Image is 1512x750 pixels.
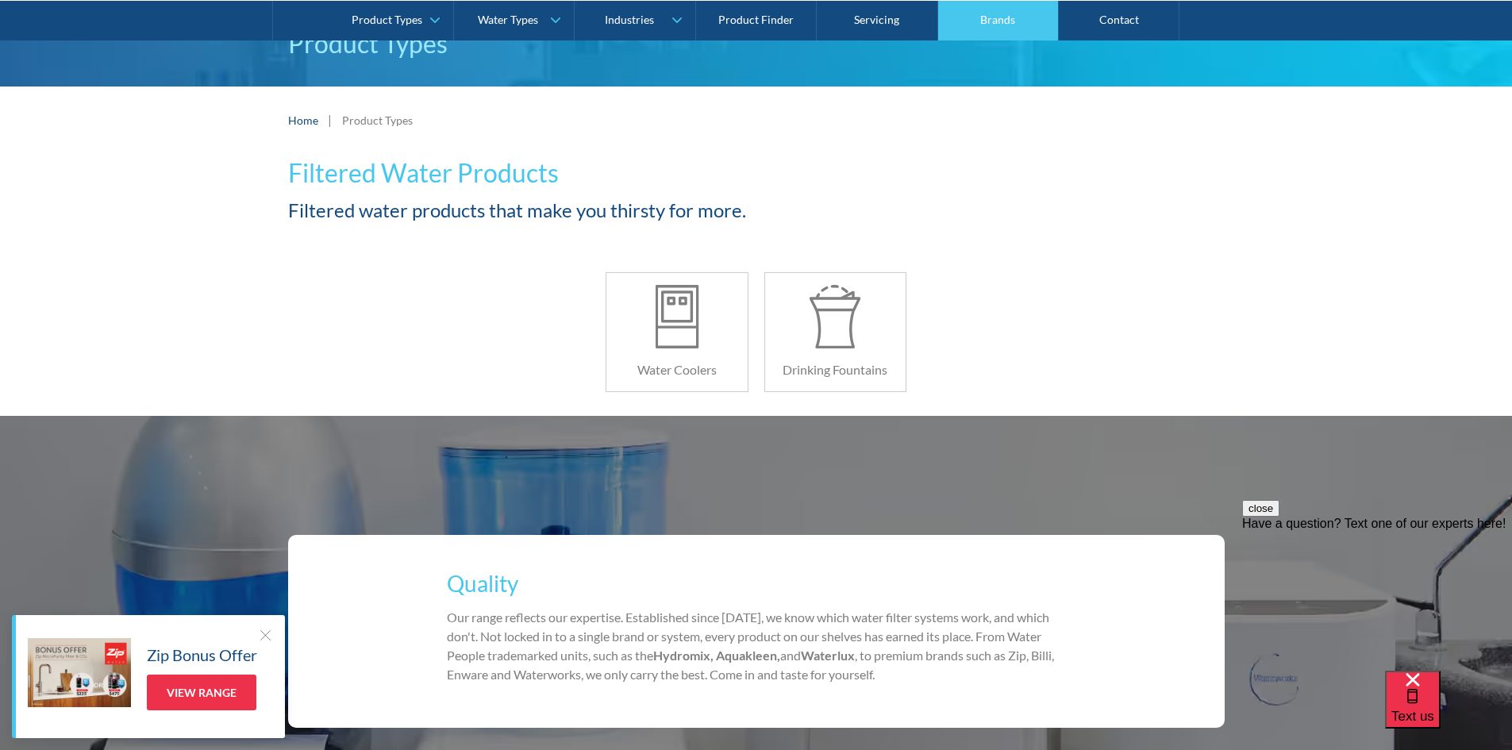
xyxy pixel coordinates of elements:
[765,360,906,379] h6: Drinking Fountains
[147,675,256,710] a: View Range
[447,608,1066,684] p: Our range reflects our expertise. Established since [DATE], we know which water filter systems wo...
[764,272,907,392] a: Drinking Fountains
[147,643,257,667] h5: Zip Bonus Offer
[801,648,855,663] strong: Waterlux
[288,25,1225,63] p: Product Types
[653,648,780,663] strong: Hydromix, Aquakleen,
[447,567,1066,600] h3: Quality
[606,272,748,392] a: Water Coolers
[1242,500,1512,690] iframe: podium webchat widget prompt
[606,360,748,379] h6: Water Coolers
[342,112,413,129] div: Product Types
[288,196,907,225] h2: Filtered water products that make you thirsty for more.
[28,638,131,707] img: Zip Bonus Offer
[288,112,318,129] a: Home
[605,13,654,26] div: Industries
[478,13,538,26] div: Water Types
[326,110,334,129] div: |
[1385,671,1512,750] iframe: podium webchat widget bubble
[288,154,907,192] h1: Filtered Water Products
[352,13,422,26] div: Product Types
